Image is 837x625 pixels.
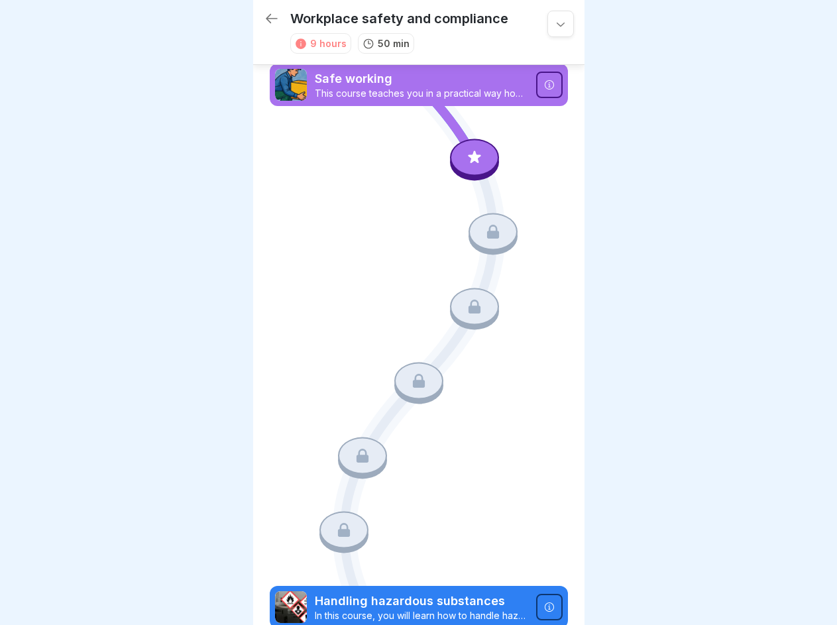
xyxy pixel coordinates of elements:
p: Workplace safety and compliance [290,11,508,27]
img: ns5fm27uu5em6705ixom0yjt.png [275,69,307,101]
div: 9 hours [310,36,347,50]
p: Safe working [315,70,528,87]
img: ro33qf0i8ndaw7nkfv0stvse.png [275,591,307,623]
p: In this course, you will learn how to handle hazardous substances safely. You will find out what ... [315,610,528,622]
p: Handling hazardous substances [315,593,528,610]
p: This course teaches you in a practical way how to work ergonomically, recognise and avoid typical... [315,87,528,99]
p: 50 min [378,36,410,50]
